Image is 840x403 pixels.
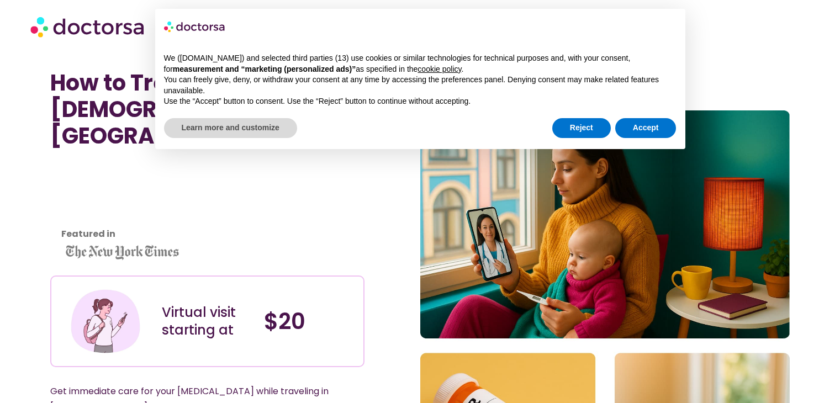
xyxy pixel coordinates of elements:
[164,18,226,35] img: logo
[264,308,355,335] h4: $20
[164,53,677,75] p: We ([DOMAIN_NAME]) and selected third parties (13) use cookies or similar technologies for techni...
[164,96,677,107] p: Use the “Accept” button to consent. Use the “Reject” button to continue without accepting.
[552,118,611,138] button: Reject
[56,166,155,248] iframe: Customer reviews powered by Trustpilot
[162,304,253,339] div: Virtual visit starting at
[164,118,297,138] button: Learn more and customize
[173,65,356,73] strong: measurement and “marketing (personalized ads)”
[615,118,677,138] button: Accept
[50,70,364,149] h1: How to Treat [DEMOGRAPHIC_DATA] in [GEOGRAPHIC_DATA]
[61,227,115,240] strong: Featured in
[164,75,677,96] p: You can freely give, deny, or withdraw your consent at any time by accessing the preferences pane...
[69,285,142,358] img: Illustration depicting a young woman in a casual outfit, engaged with her smartphone. She has a p...
[418,65,461,73] a: cookie policy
